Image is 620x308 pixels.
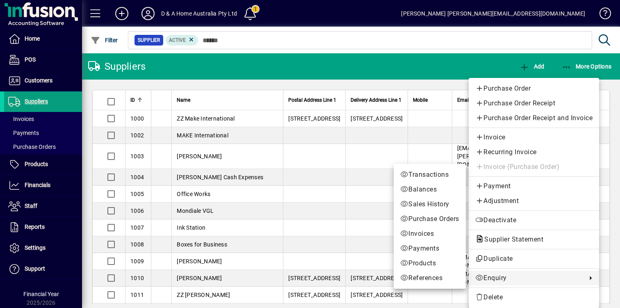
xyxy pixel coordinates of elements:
[469,213,599,228] button: Deactivate supplier
[400,229,459,239] span: Invoices
[475,181,593,191] span: Payment
[475,132,593,142] span: Invoice
[475,254,593,264] span: Duplicate
[400,214,459,224] span: Purchase Orders
[400,258,459,268] span: Products
[475,84,593,94] span: Purchase Order
[475,273,583,283] span: Enquiry
[400,185,459,194] span: Balances
[400,244,459,253] span: Payments
[475,292,593,302] span: Delete
[475,113,593,123] span: Purchase Order Receipt and Invoice
[475,196,593,206] span: Adjustment
[475,147,593,157] span: Recurring Invoice
[400,170,459,180] span: Transactions
[400,199,459,209] span: Sales History
[475,215,593,225] span: Deactivate
[475,235,547,243] span: Supplier Statement
[475,98,593,108] span: Purchase Order Receipt
[400,273,459,283] span: References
